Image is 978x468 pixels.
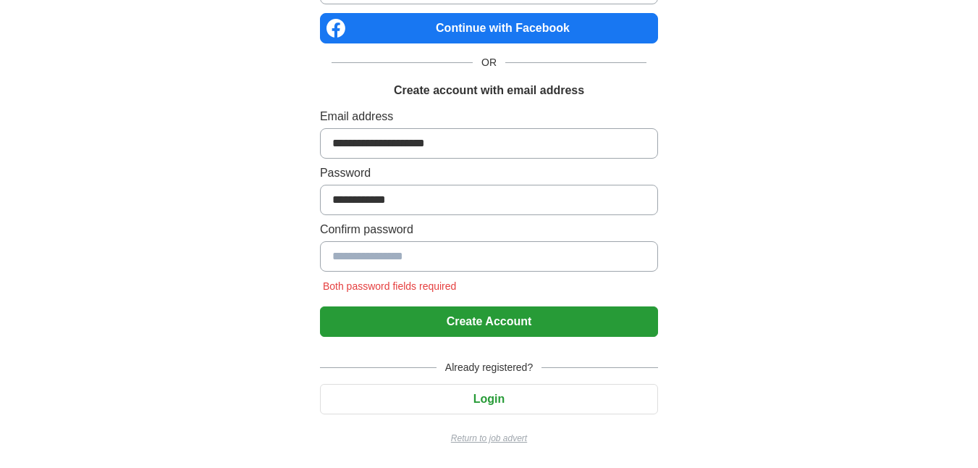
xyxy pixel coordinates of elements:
span: OR [473,55,505,70]
a: Return to job advert [320,432,658,445]
a: Continue with Facebook [320,13,658,43]
h1: Create account with email address [394,82,584,99]
span: Already registered? [437,360,541,375]
button: Create Account [320,306,658,337]
button: Login [320,384,658,414]
span: Both password fields required [320,280,459,292]
label: Email address [320,108,658,125]
a: Login [320,393,658,405]
label: Confirm password [320,221,658,238]
label: Password [320,164,658,182]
